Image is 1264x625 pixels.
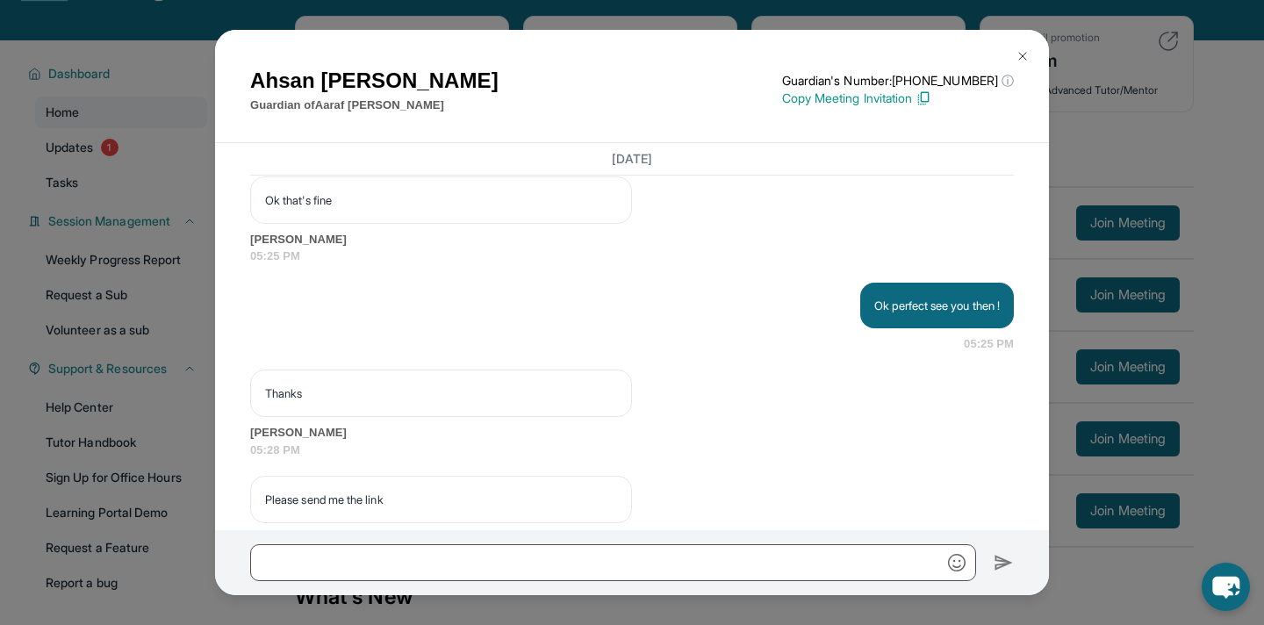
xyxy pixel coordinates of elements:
h3: [DATE] [250,150,1014,168]
img: Send icon [994,552,1014,573]
span: ⓘ [1002,72,1014,90]
p: Ok perfect see you then ! [874,297,1000,314]
p: Thanks [265,384,617,402]
span: [PERSON_NAME] [250,424,1014,442]
button: chat-button [1202,563,1250,611]
img: Close Icon [1016,49,1030,63]
span: 05:25 PM [964,335,1014,353]
img: Emoji [948,554,966,571]
h1: Ahsan [PERSON_NAME] [250,65,499,97]
p: Copy Meeting Invitation [782,90,1014,107]
span: 05:25 PM [250,248,1014,265]
p: Please send me the link [265,491,617,508]
p: Guardian of Aaraf [PERSON_NAME] [250,97,499,114]
span: [PERSON_NAME] [250,231,1014,248]
p: Guardian's Number: [PHONE_NUMBER] [782,72,1014,90]
span: 05:28 PM [250,442,1014,459]
p: Ok that's fine [265,191,617,209]
img: Copy Icon [916,90,931,106]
